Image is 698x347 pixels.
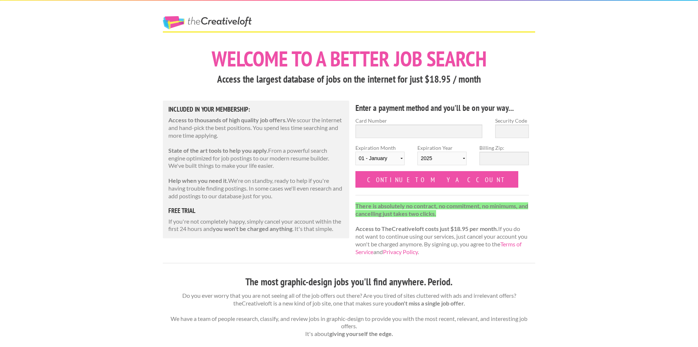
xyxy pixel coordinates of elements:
strong: State of the art tools to help you apply. [168,147,268,154]
h1: Welcome to a better job search [163,48,535,69]
strong: Help when you need it. [168,177,228,184]
a: Terms of Service [355,241,522,255]
h3: Access the largest database of jobs on the internet for just $18.95 / month [163,72,535,86]
strong: you won't be charged anything [213,225,292,232]
strong: giving yourself the edge. [329,330,393,337]
h5: free trial [168,207,344,214]
p: We scour the internet and hand-pick the best positions. You spend less time searching and more ti... [168,116,344,139]
a: Privacy Policy [383,248,418,255]
h5: Included in Your Membership: [168,106,344,113]
input: Continue to my account [355,171,518,188]
p: Do you ever worry that you are not seeing all of the job offers out there? Are you tired of sites... [163,292,535,338]
a: The Creative Loft [163,16,252,29]
label: Security Code [495,117,529,124]
strong: Access to TheCreativeloft costs just $18.95 per month. [355,225,498,232]
p: If you do not want to continue using our services, just cancel your account you won't be charged ... [355,202,529,256]
label: Expiration Month [355,144,405,171]
p: From a powerful search engine optimized for job postings to our modern resume builder. We've buil... [168,147,344,170]
h4: Enter a payment method and you'll be on your way... [355,102,529,114]
h3: The most graphic-design jobs you'll find anywhere. Period. [163,275,535,289]
p: If you're not completely happy, simply cancel your account within the first 24 hours and . It's t... [168,218,344,233]
strong: Access to thousands of high quality job offers. [168,116,287,123]
strong: don't miss a single job offer. [394,300,465,307]
label: Billing Zip: [479,144,529,152]
select: Expiration Month [355,152,405,165]
label: Expiration Year [417,144,467,171]
strong: There is absolutely no contract, no commitment, no minimums, and cancelling just takes two clicks. [355,202,528,217]
select: Expiration Year [417,152,467,165]
label: Card Number [355,117,482,124]
p: We're on standby, ready to help if you're having trouble finding postings. In some cases we'll ev... [168,177,344,200]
